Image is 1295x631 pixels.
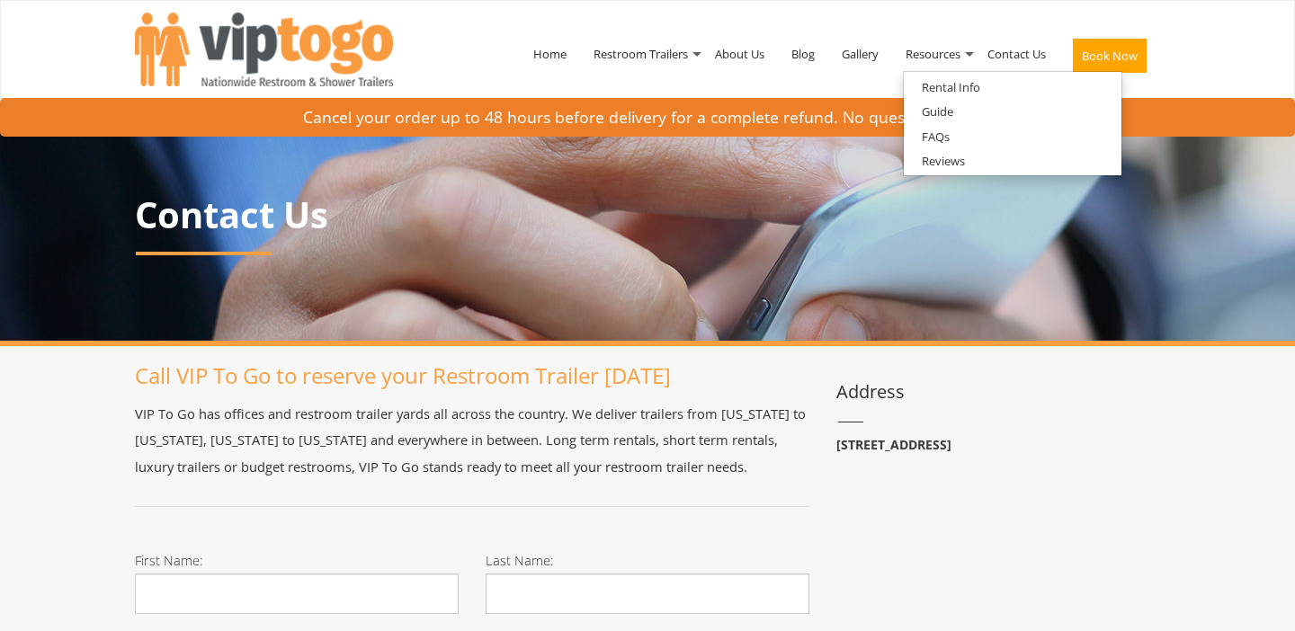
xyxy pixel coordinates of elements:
a: Guide [904,101,971,123]
h3: Address [836,382,1160,402]
a: Rental Info [904,76,998,99]
a: FAQs [904,126,968,148]
a: Blog [778,7,828,101]
a: About Us [701,7,778,101]
p: Contact Us [135,195,1160,235]
a: Book Now [1059,7,1160,111]
img: VIPTOGO [135,13,393,86]
a: Resources [892,7,974,101]
h1: Call VIP To Go to reserve your Restroom Trailer [DATE] [135,364,809,387]
a: Home [520,7,580,101]
p: VIP To Go has offices and restroom trailer yards all across the country. We deliver trailers from... [135,401,809,480]
button: Book Now [1073,39,1147,73]
b: [STREET_ADDRESS] [836,436,951,453]
a: Restroom Trailers [580,7,701,101]
a: Contact Us [974,7,1059,101]
a: Gallery [828,7,892,101]
a: Reviews [904,150,983,173]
